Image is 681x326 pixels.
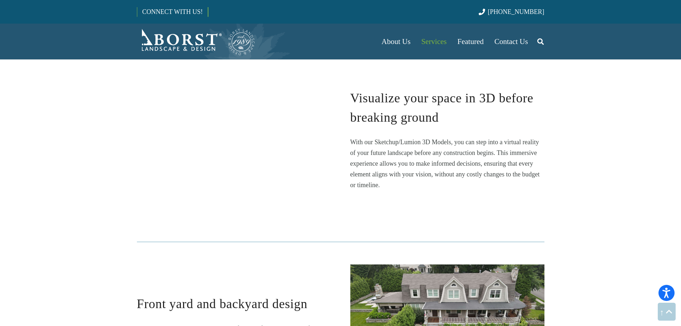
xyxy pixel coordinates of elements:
a: Contact Us [489,24,533,59]
a: Search [533,33,548,50]
a: Services [416,24,452,59]
h2: Front yard and backyard design [137,294,331,313]
span: Services [421,37,446,46]
a: Featured [452,24,489,59]
a: About Us [376,24,416,59]
a: Back to top [658,303,676,321]
span: Contact Us [494,37,528,46]
a: [PHONE_NUMBER] [479,8,544,15]
a: CONNECT WITH US! [137,3,208,20]
span: About Us [381,37,410,46]
span: With our Sketchup/Lumion 3D Models, you can step into a virtual reality of your future landscape ... [350,138,540,189]
span: [PHONE_NUMBER] [488,8,544,15]
h2: Visualize your space in 3D before breaking ground [350,88,544,127]
span: Featured [458,37,484,46]
a: Borst-Logo [137,27,256,56]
